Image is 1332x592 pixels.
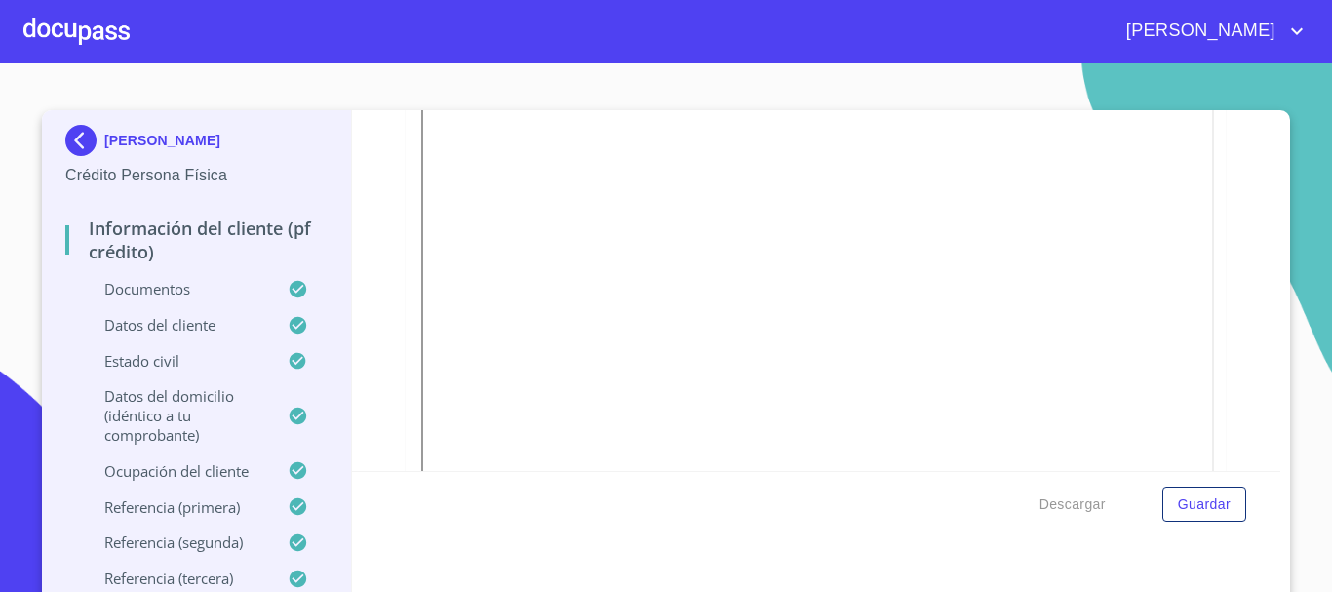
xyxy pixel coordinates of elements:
p: Datos del cliente [65,315,288,335]
p: [PERSON_NAME] [104,133,220,148]
button: Guardar [1162,487,1246,523]
p: Referencia (tercera) [65,569,288,588]
p: Datos del domicilio (idéntico a tu comprobante) [65,386,288,445]
img: Docupass spot blue [65,125,104,156]
p: Crédito Persona Física [65,164,328,187]
p: Referencia (primera) [65,497,288,517]
p: Ocupación del Cliente [65,461,288,481]
p: Información del cliente (PF crédito) [65,217,328,263]
button: account of current user [1112,16,1309,47]
p: Referencia (segunda) [65,533,288,552]
p: Estado Civil [65,351,288,371]
span: [PERSON_NAME] [1112,16,1285,47]
span: Descargar [1039,493,1106,517]
div: [PERSON_NAME] [65,125,328,164]
span: Guardar [1178,493,1231,517]
p: Documentos [65,279,288,298]
button: Descargar [1032,487,1114,523]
